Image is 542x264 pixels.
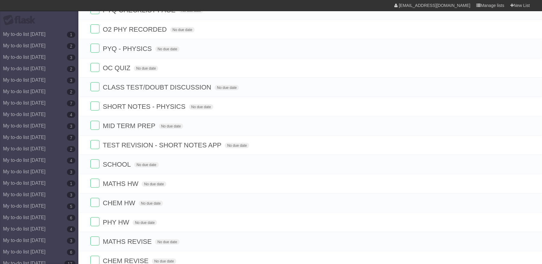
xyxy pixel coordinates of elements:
[139,201,163,206] span: No due date
[67,169,75,175] b: 3
[155,46,180,52] span: No due date
[103,26,168,33] span: O2 PHY RECORDED
[103,238,153,245] span: MATHS REVISE
[67,215,75,221] b: 6
[90,198,99,207] label: Done
[189,104,213,110] span: No due date
[67,112,75,118] b: 4
[134,162,159,168] span: No due date
[67,100,75,106] b: 7
[103,180,140,187] span: MATHS HW
[67,32,75,38] b: 1
[103,103,187,110] span: SHORT NOTES - PHYSICS
[67,135,75,141] b: 7
[103,218,131,226] span: PHY HW
[90,121,99,130] label: Done
[103,141,223,149] span: TEST REVISION - SHORT NOTES APP
[67,55,75,61] b: 3
[225,143,249,148] span: No due date
[67,203,75,209] b: 5
[90,44,99,53] label: Done
[215,85,239,90] span: No due date
[67,226,75,232] b: 4
[90,24,99,33] label: Done
[90,159,99,168] label: Done
[103,45,153,52] span: PYQ - PHYSICS
[67,181,75,187] b: 1
[3,15,39,26] div: Flask
[90,140,99,149] label: Done
[103,199,137,207] span: CHEM HW
[67,77,75,83] b: 3
[67,192,75,198] b: 3
[103,83,213,91] span: CLASS TEST/DOUBT DISCUSSION
[67,158,75,164] b: 4
[155,239,179,245] span: No due date
[67,238,75,244] b: 3
[103,122,157,130] span: MID TERM PREP
[90,237,99,246] label: Done
[90,82,99,91] label: Done
[90,217,99,226] label: Done
[133,220,157,225] span: No due date
[67,146,75,152] b: 2
[152,259,176,264] span: No due date
[170,27,195,33] span: No due date
[90,102,99,111] label: Done
[134,66,158,71] span: No due date
[67,66,75,72] b: 2
[67,123,75,129] b: 3
[90,179,99,188] label: Done
[90,63,99,72] label: Done
[159,124,183,129] span: No due date
[103,161,132,168] span: SCHOOL
[142,181,166,187] span: No due date
[67,43,75,49] b: 2
[67,89,75,95] b: 2
[103,64,132,72] span: OC QUIZ
[67,249,75,255] b: 6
